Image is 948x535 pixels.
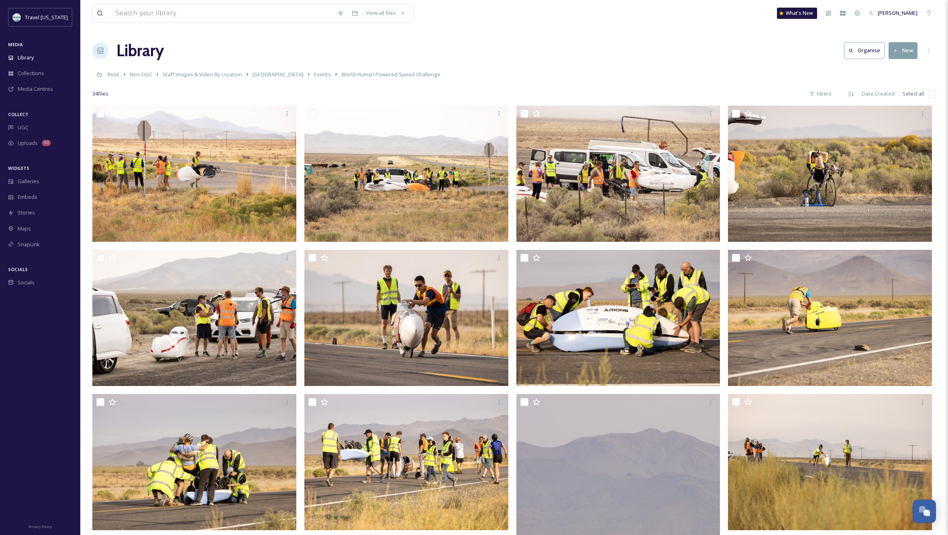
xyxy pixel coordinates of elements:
[341,69,440,79] a: World Human Powered Speed Challenge
[116,39,164,63] a: Library
[362,5,409,21] a: View all files
[8,111,29,117] span: COLLECT
[844,42,885,59] button: Organise
[341,71,440,78] span: World Human Powered Speed Challenge
[18,178,39,185] span: Galleries
[130,69,152,79] a: Non-UGC
[728,394,932,530] img: _15A7710.jpg
[8,41,23,47] span: MEDIA
[92,250,296,386] img: _15A7990.jpg
[728,106,932,242] img: _15A7936.jpg
[903,90,924,98] span: Select all
[304,250,508,386] img: _15A7917.jpg
[18,241,40,248] span: SnapLink
[18,85,53,93] span: Media Centres
[878,9,917,16] span: [PERSON_NAME]
[889,42,917,59] button: New
[108,69,119,79] a: Root
[304,394,508,530] img: _15A7818.jpg
[314,69,331,79] a: Events
[92,106,296,242] img: _15A8087.jpg
[92,90,108,98] span: 34 file s
[163,69,242,79] a: Staff Images & Video By Location
[29,521,52,531] a: Privacy Policy
[18,124,29,131] span: UGC
[728,250,932,386] img: _15A7831.jpg
[111,4,333,22] input: Search your library
[18,54,34,61] span: Library
[29,524,52,529] span: Privacy Policy
[108,71,119,78] span: Root
[18,139,38,147] span: Uploads
[864,5,921,21] a: [PERSON_NAME]
[913,500,936,523] button: Open Chat
[18,279,35,286] span: Socials
[253,71,304,78] span: [GEOGRAPHIC_DATA]
[18,69,44,77] span: Collections
[516,106,720,242] img: _15A8035.jpg
[8,165,29,171] span: WIDGETS
[13,13,21,21] img: download.jpeg
[253,69,304,79] a: [GEOGRAPHIC_DATA]
[18,193,37,201] span: Embeds
[314,71,331,78] span: Events
[777,8,817,19] a: What's New
[25,14,68,21] span: Travel [US_STATE]
[8,266,28,272] span: SOCIALS
[18,225,31,233] span: Maps
[42,140,51,146] div: 80
[18,209,35,216] span: Stories
[805,86,836,102] div: Filters
[130,71,152,78] span: Non-UGC
[304,106,508,242] img: _15A8054.jpg
[163,71,242,78] span: Staff Images & Video By Location
[858,86,899,102] div: Date Created
[92,394,296,530] img: _15A7824.jpg
[516,250,720,386] img: _15A7868.jpg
